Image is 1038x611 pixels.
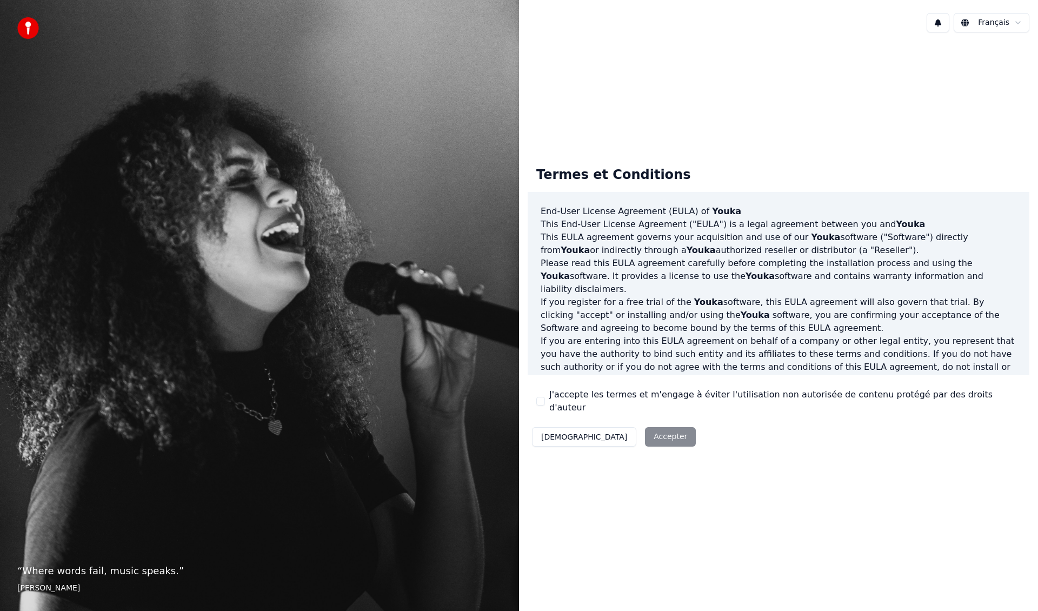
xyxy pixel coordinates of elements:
[741,310,770,320] span: Youka
[541,271,570,281] span: Youka
[541,231,1016,257] p: This EULA agreement governs your acquisition and use of our software ("Software") directly from o...
[712,206,741,216] span: Youka
[17,583,502,594] footer: [PERSON_NAME]
[17,17,39,39] img: youka
[532,427,636,447] button: [DEMOGRAPHIC_DATA]
[687,245,716,255] span: Youka
[541,257,1016,296] p: Please read this EULA agreement carefully before completing the installation process and using th...
[811,232,840,242] span: Youka
[541,296,1016,335] p: If you register for a free trial of the software, this EULA agreement will also govern that trial...
[549,388,1021,414] label: J'accepte les termes et m'engage à éviter l'utilisation non autorisée de contenu protégé par des ...
[694,297,723,307] span: Youka
[561,245,590,255] span: Youka
[541,205,1016,218] h3: End-User License Agreement (EULA) of
[541,218,1016,231] p: This End-User License Agreement ("EULA") is a legal agreement between you and
[541,335,1016,387] p: If you are entering into this EULA agreement on behalf of a company or other legal entity, you re...
[896,219,925,229] span: Youka
[746,271,775,281] span: Youka
[528,158,699,192] div: Termes et Conditions
[17,563,502,579] p: “ Where words fail, music speaks. ”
